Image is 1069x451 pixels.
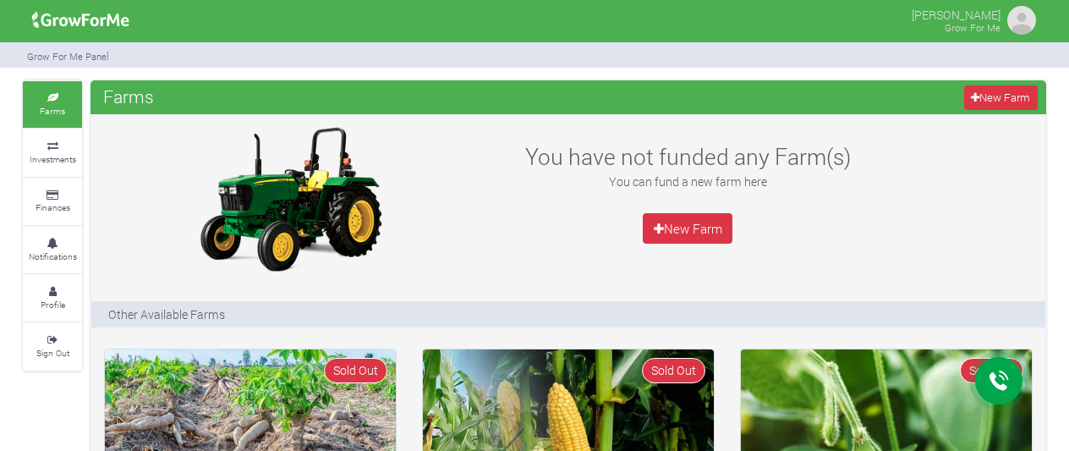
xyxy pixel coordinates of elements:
[912,3,1000,24] p: [PERSON_NAME]
[26,3,135,37] img: growforme image
[23,227,82,273] a: Notifications
[643,213,732,244] a: New Farm
[23,129,82,176] a: Investments
[40,105,65,117] small: Farms
[504,173,871,190] p: You can fund a new farm here
[23,81,82,128] a: Farms
[964,85,1038,110] a: New Farm
[30,153,76,165] small: Investments
[324,358,387,382] span: Sold Out
[960,358,1023,382] span: Sold Out
[36,347,69,359] small: Sign Out
[41,299,65,311] small: Profile
[1005,3,1039,37] img: growforme image
[642,358,705,382] span: Sold Out
[184,123,396,275] img: growforme image
[23,179,82,225] a: Finances
[945,21,1000,34] small: Grow For Me
[27,50,109,63] small: Grow For Me Panel
[23,275,82,322] a: Profile
[504,143,871,170] h3: You have not funded any Farm(s)
[23,323,82,370] a: Sign Out
[108,305,225,323] p: Other Available Farms
[29,250,77,262] small: Notifications
[99,80,158,113] span: Farms
[36,201,70,213] small: Finances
